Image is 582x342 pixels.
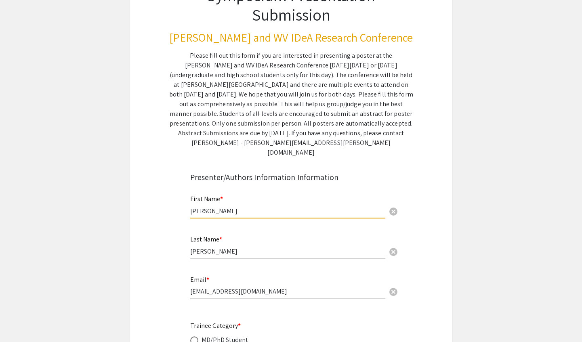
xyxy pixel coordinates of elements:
[389,287,398,297] span: cancel
[169,51,413,157] div: Please fill out this form if you are interested in presenting a poster at the [PERSON_NAME] and W...
[385,243,401,259] button: Clear
[190,321,241,330] mat-label: Trainee Category
[190,207,385,215] input: Type Here
[6,306,34,336] iframe: Chat
[190,247,385,256] input: Type Here
[385,203,401,219] button: Clear
[190,195,223,203] mat-label: First Name
[169,31,413,44] h3: [PERSON_NAME] and WV IDeA Research Conference
[389,247,398,257] span: cancel
[385,283,401,300] button: Clear
[190,287,385,296] input: Type Here
[389,207,398,216] span: cancel
[190,275,209,284] mat-label: Email
[190,171,392,183] div: Presenter/Authors Information Information
[190,235,222,243] mat-label: Last Name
